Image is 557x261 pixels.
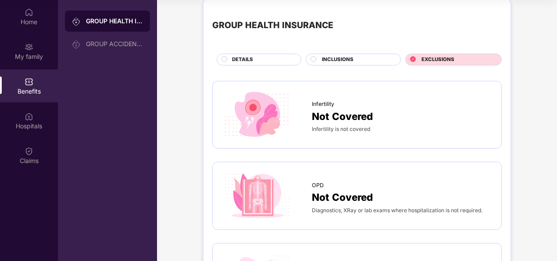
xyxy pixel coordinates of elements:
[25,147,33,156] img: svg+xml;base64,PHN2ZyBpZD0iQ2xhaW0iIHhtbG5zPSJodHRwOi8vd3d3LnczLm9yZy8yMDAwL3N2ZyIgd2lkdGg9IjIwIi...
[72,40,81,49] img: svg+xml;base64,PHN2ZyB3aWR0aD0iMjAiIGhlaWdodD0iMjAiIHZpZXdCb3g9IjAgMCAyMCAyMCIgZmlsbD0ibm9uZSIgeG...
[86,17,143,25] div: GROUP HEALTH INSURANCE
[25,77,33,86] img: svg+xml;base64,PHN2ZyBpZD0iQmVuZWZpdHMiIHhtbG5zPSJodHRwOi8vd3d3LnczLm9yZy8yMDAwL3N2ZyIgd2lkdGg9Ij...
[25,8,33,17] img: svg+xml;base64,PHN2ZyBpZD0iSG9tZSIgeG1sbnM9Imh0dHA6Ly93d3cudzMub3JnLzIwMDAvc3ZnIiB3aWR0aD0iMjAiIG...
[312,100,334,109] span: Infertility
[25,43,33,51] img: svg+xml;base64,PHN2ZyB3aWR0aD0iMjAiIGhlaWdodD0iMjAiIHZpZXdCb3g9IjAgMCAyMCAyMCIgZmlsbD0ibm9uZSIgeG...
[72,17,81,26] img: svg+xml;base64,PHN2ZyB3aWR0aD0iMjAiIGhlaWdodD0iMjAiIHZpZXdCb3g9IjAgMCAyMCAyMCIgZmlsbD0ibm9uZSIgeG...
[221,171,293,221] img: icon
[212,18,333,32] div: GROUP HEALTH INSURANCE
[232,56,253,64] span: DETAILS
[25,112,33,121] img: svg+xml;base64,PHN2ZyBpZD0iSG9zcGl0YWxzIiB4bWxucz0iaHR0cDovL3d3dy53My5vcmcvMjAwMC9zdmciIHdpZHRoPS...
[421,56,454,64] span: EXCLUSIONS
[312,126,370,132] span: Infertility is not covered
[322,56,353,64] span: INCLUSIONS
[312,207,482,214] span: Diagnostics, XRay or lab exams where hospitalization is not required.
[221,90,293,140] img: icon
[312,189,373,205] span: Not Covered
[312,181,324,190] span: OPD
[86,40,143,47] div: GROUP ACCIDENTAL INSURANCE
[312,109,373,124] span: Not Covered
